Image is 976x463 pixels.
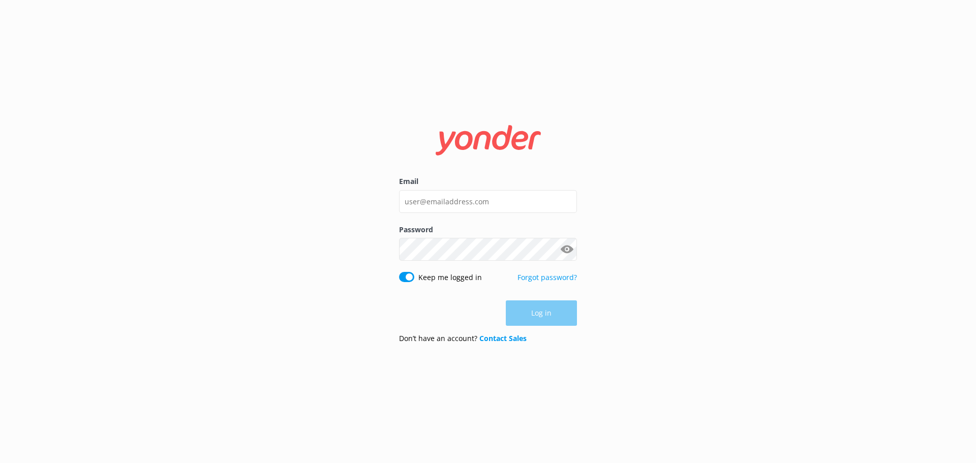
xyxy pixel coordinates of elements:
[517,272,577,282] a: Forgot password?
[479,333,527,343] a: Contact Sales
[557,239,577,260] button: Show password
[399,224,577,235] label: Password
[399,333,527,344] p: Don’t have an account?
[399,176,577,187] label: Email
[418,272,482,283] label: Keep me logged in
[399,190,577,213] input: user@emailaddress.com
